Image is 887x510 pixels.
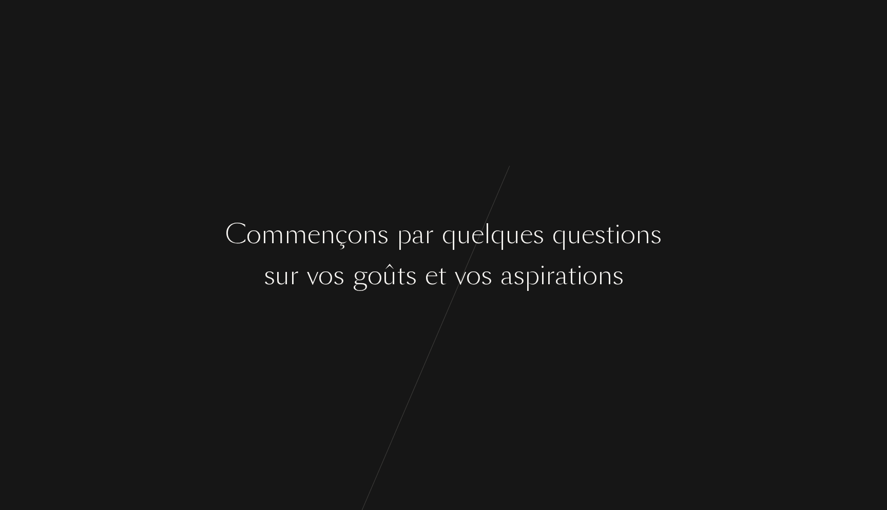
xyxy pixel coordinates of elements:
[261,215,284,254] div: m
[225,215,246,254] div: C
[471,215,484,254] div: e
[533,215,544,254] div: s
[382,257,397,295] div: û
[520,215,533,254] div: e
[246,215,261,254] div: o
[546,257,555,295] div: r
[284,215,307,254] div: m
[318,257,333,295] div: o
[335,215,348,254] div: ç
[333,257,344,295] div: s
[650,215,662,254] div: s
[438,257,447,295] div: t
[513,257,525,295] div: s
[397,257,406,295] div: t
[484,215,491,254] div: l
[539,257,546,295] div: i
[377,215,389,254] div: s
[576,257,583,295] div: i
[412,215,425,254] div: a
[425,257,438,295] div: e
[606,215,614,254] div: t
[555,257,568,295] div: a
[621,215,635,254] div: o
[582,215,594,254] div: e
[612,257,624,295] div: s
[481,257,492,295] div: s
[368,257,382,295] div: o
[353,257,368,295] div: g
[307,215,320,254] div: e
[614,215,621,254] div: i
[583,257,597,295] div: o
[406,257,417,295] div: s
[455,257,466,295] div: v
[425,215,434,254] div: r
[457,215,471,254] div: u
[362,215,377,254] div: n
[275,257,290,295] div: u
[594,215,606,254] div: s
[307,257,318,295] div: v
[264,257,275,295] div: s
[567,215,582,254] div: u
[491,215,506,254] div: q
[466,257,481,295] div: o
[500,257,513,295] div: a
[635,215,650,254] div: n
[348,215,362,254] div: o
[442,215,457,254] div: q
[552,215,567,254] div: q
[320,215,335,254] div: n
[597,257,612,295] div: n
[290,257,299,295] div: r
[506,215,520,254] div: u
[397,215,412,254] div: p
[568,257,576,295] div: t
[525,257,539,295] div: p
